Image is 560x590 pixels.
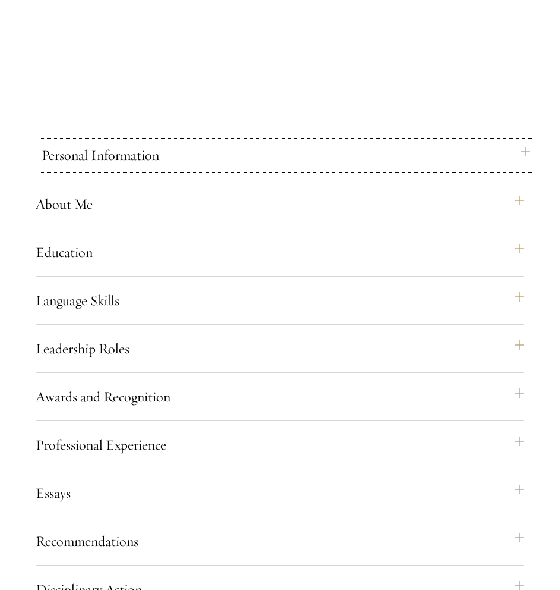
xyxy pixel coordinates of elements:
button: Professional Experience [36,431,524,459]
button: Awards and Recognition [36,382,524,411]
button: Personal Information [42,141,530,170]
button: Leadership Roles [36,334,524,363]
button: About Me [36,190,524,218]
button: Essays [36,479,524,507]
button: Recommendations [36,527,524,556]
button: Education [36,238,524,266]
button: Language Skills [36,286,524,315]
